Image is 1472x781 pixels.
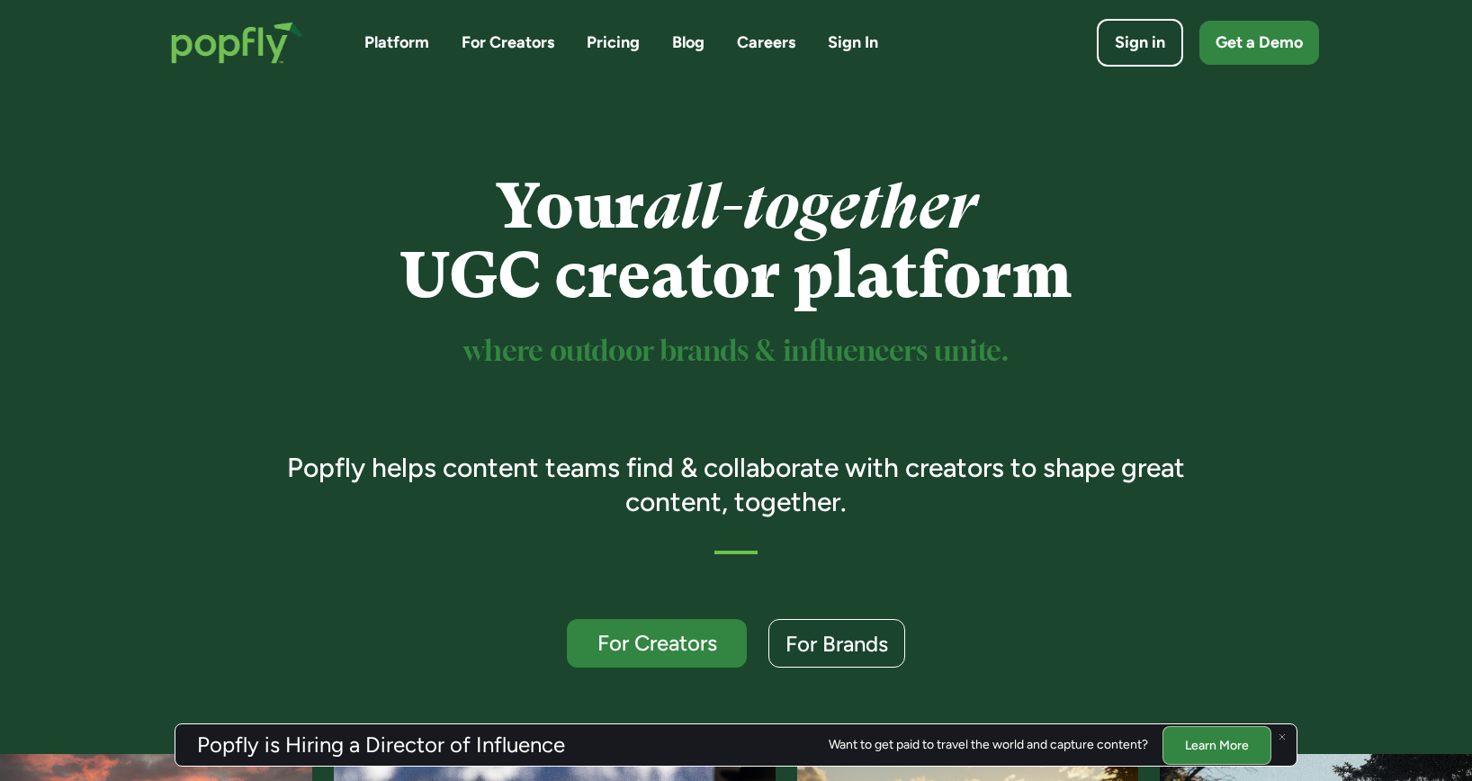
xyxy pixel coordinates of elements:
[587,31,640,54] a: Pricing
[1115,31,1165,54] div: Sign in
[1199,21,1319,65] a: Get a Demo
[1097,19,1183,67] a: Sign in
[262,451,1211,518] h3: Popfly helps content teams find & collaborate with creators to shape great content, together.
[828,31,878,54] a: Sign In
[567,619,747,668] a: For Creators
[785,633,888,655] div: For Brands
[463,338,1009,366] sup: where outdoor brands & influencers unite.
[153,4,321,82] a: home
[644,170,976,243] em: all-together
[737,31,795,54] a: Careers
[768,619,905,668] a: For Brands
[1216,31,1303,54] div: Get a Demo
[583,632,731,654] div: For Creators
[672,31,705,54] a: Blog
[262,172,1211,310] h1: Your UGC creator platform
[1162,725,1271,764] a: Learn More
[197,734,565,756] h3: Popfly is Hiring a Director of Influence
[829,738,1148,752] div: Want to get paid to travel the world and capture content?
[364,31,429,54] a: Platform
[462,31,554,54] a: For Creators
